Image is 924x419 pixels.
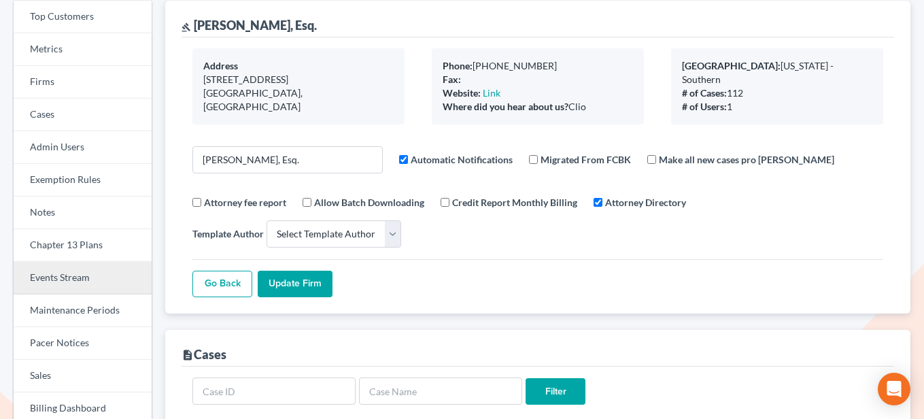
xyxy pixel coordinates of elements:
[526,378,585,405] input: Filter
[258,271,332,298] input: Update Firm
[443,100,633,114] div: Clio
[203,73,394,86] div: [STREET_ADDRESS]
[682,87,727,99] b: # of Cases:
[192,271,252,298] a: Go Back
[14,33,152,66] a: Metrics
[541,152,631,167] label: Migrated From FCBK
[182,22,191,32] i: gavel
[443,60,473,71] b: Phone:
[682,101,727,112] b: # of Users:
[14,360,152,392] a: Sales
[682,60,781,71] b: [GEOGRAPHIC_DATA]:
[682,59,872,86] div: [US_STATE] - Southern
[411,152,513,167] label: Automatic Notifications
[314,195,424,209] label: Allow Batch Downloading
[14,295,152,327] a: Maintenance Periods
[182,17,317,33] div: [PERSON_NAME], Esq.
[14,131,152,164] a: Admin Users
[359,378,522,405] input: Case Name
[878,373,910,405] div: Open Intercom Messenger
[204,195,286,209] label: Attorney fee report
[452,195,577,209] label: Credit Report Monthly Billing
[659,152,834,167] label: Make all new cases pro [PERSON_NAME]
[14,164,152,197] a: Exemption Rules
[443,59,633,73] div: [PHONE_NUMBER]
[443,101,568,112] b: Where did you hear about us?
[483,87,500,99] a: Link
[682,100,872,114] div: 1
[682,86,872,100] div: 112
[14,327,152,360] a: Pacer Notices
[192,227,264,241] label: Template Author
[605,195,686,209] label: Attorney Directory
[14,262,152,295] a: Events Stream
[182,346,226,363] div: Cases
[443,87,481,99] b: Website:
[203,60,238,71] b: Address
[182,349,194,361] i: description
[14,229,152,262] a: Chapter 13 Plans
[14,99,152,131] a: Cases
[443,73,461,85] b: Fax:
[14,1,152,33] a: Top Customers
[14,66,152,99] a: Firms
[203,86,394,114] div: [GEOGRAPHIC_DATA], [GEOGRAPHIC_DATA]
[14,197,152,229] a: Notes
[192,378,356,405] input: Case ID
